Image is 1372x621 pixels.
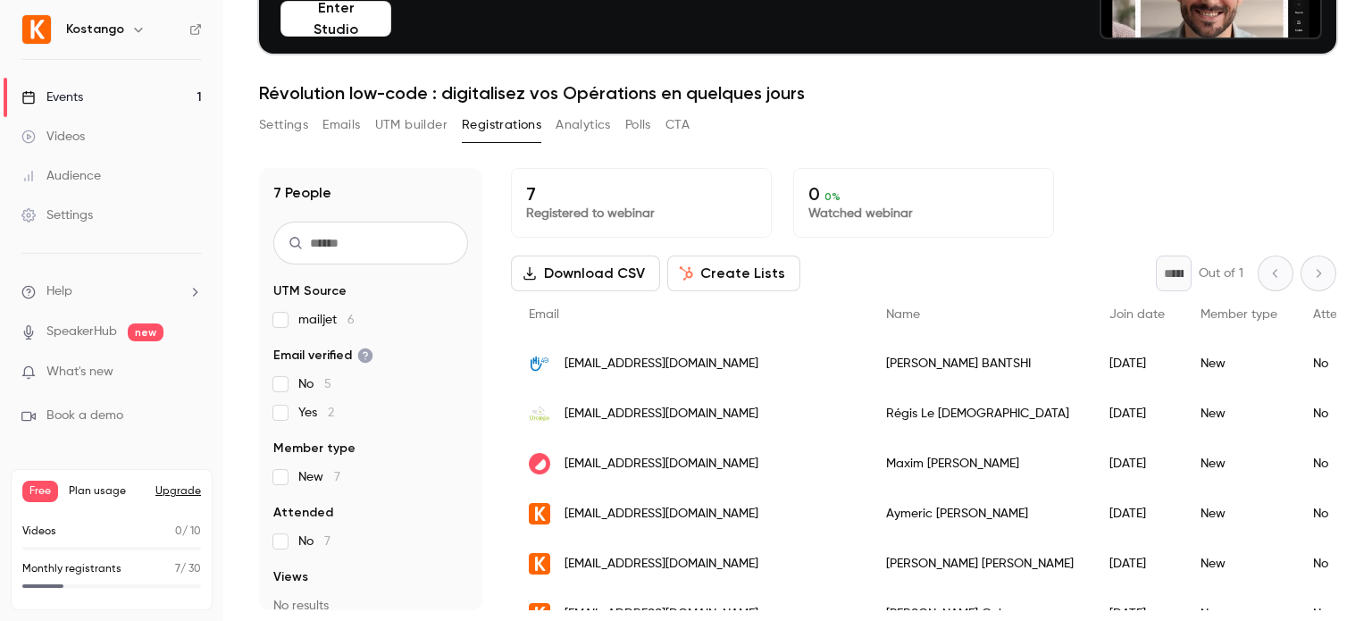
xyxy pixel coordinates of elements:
[868,439,1092,489] div: Maxim [PERSON_NAME]
[565,505,758,524] span: [EMAIL_ADDRESS][DOMAIN_NAME]
[273,182,331,204] h1: 7 People
[808,183,1039,205] p: 0
[155,484,201,499] button: Upgrade
[21,88,83,106] div: Events
[347,314,355,326] span: 6
[273,440,356,457] span: Member type
[1183,389,1295,439] div: New
[298,311,355,329] span: mailjet
[1183,489,1295,539] div: New
[667,256,800,291] button: Create Lists
[298,468,340,486] span: New
[1109,308,1165,321] span: Join date
[175,524,201,540] p: / 10
[1199,264,1243,282] p: Out of 1
[868,339,1092,389] div: [PERSON_NAME] BANTSHI
[886,308,920,321] span: Name
[529,553,550,575] img: kostango.com
[273,282,347,300] span: UTM Source
[565,555,758,574] span: [EMAIL_ADDRESS][DOMAIN_NAME]
[46,323,117,341] a: SpeakerHub
[328,407,334,419] span: 2
[324,378,331,390] span: 5
[324,535,330,548] span: 7
[22,481,58,502] span: Free
[259,82,1336,104] h1: Révolution low-code : digitalisez vos Opérations en quelques jours
[22,15,51,44] img: Kostango
[273,504,333,522] span: Attended
[868,389,1092,439] div: Régis Le [DEMOGRAPHIC_DATA]
[565,455,758,474] span: [EMAIL_ADDRESS][DOMAIN_NAME]
[1313,308,1368,321] span: Attended
[565,405,758,424] span: [EMAIL_ADDRESS][DOMAIN_NAME]
[46,363,113,382] span: What's new
[824,190,841,203] span: 0 %
[298,533,330,550] span: No
[1183,439,1295,489] div: New
[46,282,72,301] span: Help
[529,353,550,374] img: hi.org
[175,564,180,575] span: 7
[556,111,611,139] button: Analytics
[1200,308,1277,321] span: Member type
[868,539,1092,589] div: [PERSON_NAME] [PERSON_NAME]
[665,111,690,139] button: CTA
[529,453,550,474] img: getcontrast.io
[375,111,448,139] button: UTM builder
[1183,539,1295,589] div: New
[66,21,124,38] h6: Kostango
[280,1,391,37] button: Enter Studio
[298,375,331,393] span: No
[21,282,202,301] li: help-dropdown-opener
[22,524,56,540] p: Videos
[175,526,182,537] span: 0
[1092,339,1183,389] div: [DATE]
[69,484,145,499] span: Plan usage
[1092,439,1183,489] div: [DATE]
[21,206,93,224] div: Settings
[322,111,360,139] button: Emails
[1092,489,1183,539] div: [DATE]
[46,407,123,425] span: Book a demo
[526,205,757,222] p: Registered to webinar
[175,561,201,577] p: / 30
[529,308,559,321] span: Email
[334,471,340,483] span: 7
[273,568,308,586] span: Views
[462,111,541,139] button: Registrations
[259,111,308,139] button: Settings
[128,323,163,341] span: new
[21,167,101,185] div: Audience
[529,403,550,424] img: urcoopa.fr
[625,111,651,139] button: Polls
[1183,339,1295,389] div: New
[526,183,757,205] p: 7
[298,404,334,422] span: Yes
[511,256,660,291] button: Download CSV
[565,355,758,373] span: [EMAIL_ADDRESS][DOMAIN_NAME]
[273,597,468,615] p: No results
[529,503,550,524] img: kostango.com
[21,128,85,146] div: Videos
[1092,389,1183,439] div: [DATE]
[1092,539,1183,589] div: [DATE]
[273,347,373,365] span: Email verified
[808,205,1039,222] p: Watched webinar
[22,561,121,577] p: Monthly registrants
[868,489,1092,539] div: Aymeric [PERSON_NAME]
